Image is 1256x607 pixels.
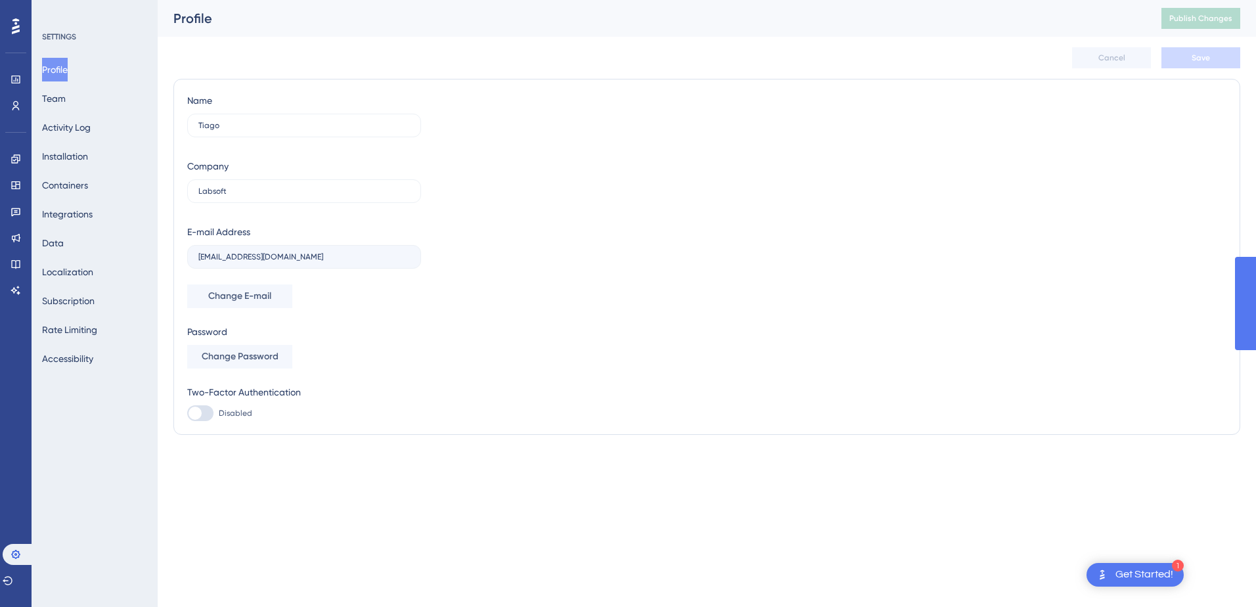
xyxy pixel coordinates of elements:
[173,9,1129,28] div: Profile
[198,252,410,261] input: E-mail Address
[1161,47,1240,68] button: Save
[1087,563,1184,587] div: Open Get Started! checklist, remaining modules: 1
[187,284,292,308] button: Change E-mail
[1169,13,1232,24] span: Publish Changes
[187,224,250,240] div: E-mail Address
[42,289,95,313] button: Subscription
[187,158,229,174] div: Company
[42,202,93,226] button: Integrations
[198,187,410,196] input: Company Name
[42,318,97,342] button: Rate Limiting
[187,384,421,400] div: Two-Factor Authentication
[198,121,410,130] input: Name Surname
[208,288,271,304] span: Change E-mail
[42,116,91,139] button: Activity Log
[219,408,252,418] span: Disabled
[42,58,68,81] button: Profile
[1161,8,1240,29] button: Publish Changes
[1192,53,1210,63] span: Save
[1094,567,1110,583] img: launcher-image-alternative-text
[42,260,93,284] button: Localization
[42,173,88,197] button: Containers
[1098,53,1125,63] span: Cancel
[42,347,93,371] button: Accessibility
[202,349,279,365] span: Change Password
[42,231,64,255] button: Data
[187,324,421,340] div: Password
[42,32,148,42] div: SETTINGS
[187,345,292,369] button: Change Password
[187,93,212,108] div: Name
[42,87,66,110] button: Team
[42,145,88,168] button: Installation
[1172,560,1184,572] div: 1
[1072,47,1151,68] button: Cancel
[1115,568,1173,582] div: Get Started!
[1201,555,1240,595] iframe: UserGuiding AI Assistant Launcher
